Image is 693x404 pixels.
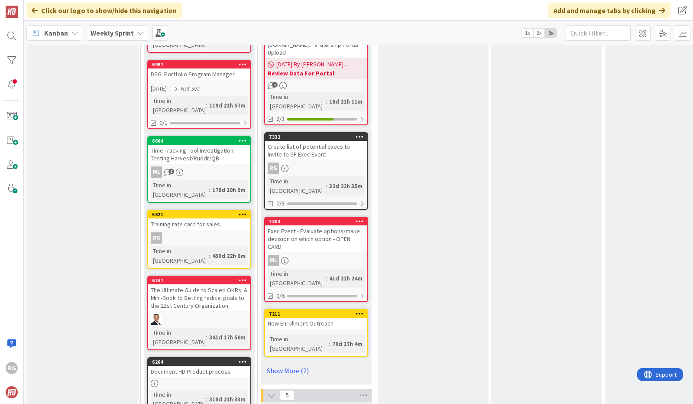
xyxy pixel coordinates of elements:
[264,364,368,378] a: Show More (2)
[147,60,251,129] a: 6997DSG: Portfolio Program Manager[DATE]Not SetTime in [GEOGRAPHIC_DATA]:119d 21h 57m0/1
[265,163,367,174] div: RG
[148,137,250,164] div: 6664Time-Tracking Tool Investigation: Testing Harvest/Ruddr/QB
[280,390,295,401] span: 5
[268,92,326,111] div: Time in [GEOGRAPHIC_DATA]
[264,132,368,210] a: 7332Create list of potential execs to invite to SF Exec EventRGTime in [GEOGRAPHIC_DATA]:32d 22h ...
[44,28,68,38] span: Kanban
[209,185,210,195] span: :
[207,394,248,404] div: 318d 21h 33m
[265,133,367,141] div: 7332
[148,277,250,311] div: 6247The Ultimate Guide to Scaled OKRs: A Mini-Book to Setting radical goals to the 21st Century O...
[159,118,168,127] span: 0/1
[264,30,368,125] a: [DOMAIN_NAME]: Partnership Portal Upload[DATE] By [PERSON_NAME]...Review Data For PortalTime in [...
[276,114,285,124] span: 2/3
[6,6,18,18] img: Visit kanbanzone.com
[268,269,326,288] div: Time in [GEOGRAPHIC_DATA]
[148,61,250,68] div: 6997
[268,163,279,174] div: RG
[269,218,367,225] div: 7303
[548,3,670,18] div: Add and manage tabs by clicking
[148,232,250,244] div: RG
[272,82,278,88] span: 1
[265,310,367,318] div: 7211
[265,141,367,160] div: Create list of potential execs to invite to SF Exec Event
[265,310,367,329] div: 7211New Enrollment Outreach
[151,328,206,347] div: Time in [GEOGRAPHIC_DATA]
[152,138,250,144] div: 6664
[207,101,248,110] div: 119d 21h 57m
[326,181,327,191] span: :
[265,133,367,160] div: 7332Create list of potential execs to invite to SF Exec Event
[327,97,365,106] div: 18d 21h 11m
[207,332,248,342] div: 341d 17h 50m
[26,3,182,18] div: Click our logo to show/hide this navigation
[148,68,250,80] div: DSG: Portfolio Program Manager
[276,60,347,69] span: [DATE] By [PERSON_NAME]...
[151,232,162,244] div: RG
[265,318,367,329] div: New Enrollment Outreach
[152,277,250,283] div: 6247
[152,62,250,68] div: 6997
[151,166,162,178] div: ML
[268,69,365,78] b: Review Data For Portal
[268,255,279,266] div: ML
[147,210,251,269] a: 5621Training rate card for salesRGTime in [GEOGRAPHIC_DATA]:430d 22h 6m
[327,181,365,191] div: 32d 22h 35m
[148,61,250,80] div: 6997DSG: Portfolio Program Manager
[181,85,199,92] i: Not Set
[533,29,545,37] span: 2x
[265,218,367,225] div: 7303
[148,218,250,230] div: Training rate card for sales
[148,314,250,325] div: SL
[330,339,365,349] div: 70d 17h 4m
[329,339,330,349] span: :
[152,359,250,365] div: 6264
[6,386,18,398] img: avatar
[545,29,557,37] span: 3x
[148,284,250,311] div: The Ultimate Guide to Scaled OKRs: A Mini-Book to Setting radical goals to the 21st Century Organ...
[148,145,250,164] div: Time-Tracking Tool Investigation: Testing Harvest/Ruddr/QB
[18,1,39,12] span: Support
[269,311,367,317] div: 7211
[148,358,250,377] div: 6264Document HD Product process
[151,180,209,199] div: Time in [GEOGRAPHIC_DATA]
[168,169,174,174] span: 1
[148,366,250,377] div: Document HD Product process
[268,334,329,353] div: Time in [GEOGRAPHIC_DATA]
[147,136,251,203] a: 6664Time-Tracking Tool Investigation: Testing Harvest/Ruddr/QBMLTime in [GEOGRAPHIC_DATA]:178d 19...
[265,39,367,58] div: [DOMAIN_NAME]: Partnership Portal Upload
[521,29,533,37] span: 1x
[151,84,167,93] span: [DATE]
[265,255,367,266] div: ML
[264,309,368,357] a: 7211New Enrollment OutreachTime in [GEOGRAPHIC_DATA]:70d 17h 4m
[6,362,18,374] div: RG
[148,277,250,284] div: 6247
[151,96,206,115] div: Time in [GEOGRAPHIC_DATA]
[206,332,207,342] span: :
[151,314,162,325] img: SL
[206,394,207,404] span: :
[566,25,631,41] input: Quick Filter...
[264,217,368,302] a: 7303Exec Event - Evaluate options/make decision on which option - OPEN CARDMLTime in [GEOGRAPHIC_...
[148,358,250,366] div: 6264
[210,185,248,195] div: 178d 19h 9m
[206,101,207,110] span: :
[268,176,326,195] div: Time in [GEOGRAPHIC_DATA]
[265,218,367,252] div: 7303Exec Event - Evaluate options/make decision on which option - OPEN CARD
[326,274,327,283] span: :
[269,134,367,140] div: 7332
[210,251,248,261] div: 430d 22h 6m
[327,274,365,283] div: 41d 21h 24m
[326,97,327,106] span: :
[151,246,209,265] div: Time in [GEOGRAPHIC_DATA]
[152,212,250,218] div: 5621
[147,276,251,350] a: 6247The Ultimate Guide to Scaled OKRs: A Mini-Book to Setting radical goals to the 21st Century O...
[276,199,285,208] span: 0/3
[148,211,250,218] div: 5621
[209,251,210,261] span: :
[148,211,250,230] div: 5621Training rate card for sales
[148,166,250,178] div: ML
[148,137,250,145] div: 6664
[276,291,285,300] span: 0/6
[265,225,367,252] div: Exec Event - Evaluate options/make decision on which option - OPEN CARD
